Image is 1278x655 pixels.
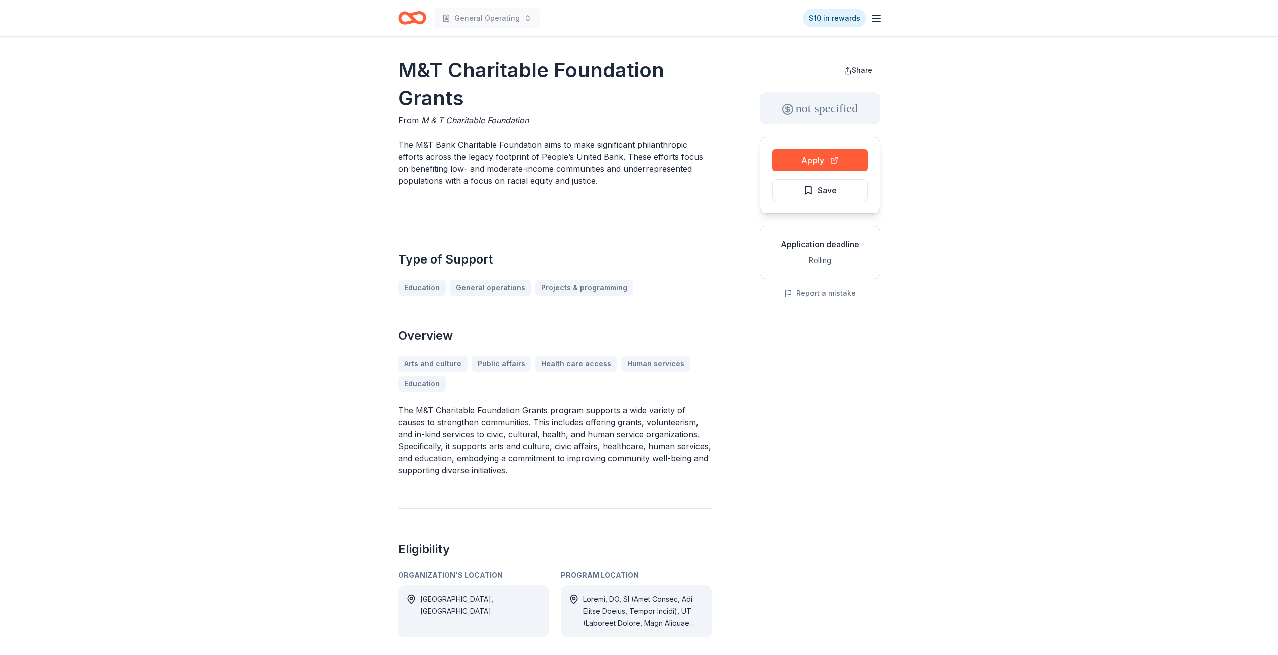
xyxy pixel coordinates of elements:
span: Save [818,184,837,197]
a: Projects & programming [535,280,633,296]
button: General Operating [434,8,540,28]
p: The M&T Charitable Foundation Grants program supports a wide variety of causes to strengthen comm... [398,404,712,476]
span: Share [852,66,872,74]
div: From [398,114,712,126]
button: Apply [772,149,868,171]
h1: M&T Charitable Foundation Grants [398,56,712,112]
p: The M&T Bank Charitable Foundation aims to make significant philanthropic efforts across the lega... [398,139,712,187]
div: Loremi, DO, SI (Amet Consec, Adi Elitse Doeius, Tempor Incidi), UT (Laboreet Dolore, Magn Aliquae... [583,593,704,629]
h2: Type of Support [398,251,712,268]
span: General Operating [454,12,520,24]
button: Save [772,179,868,201]
h2: Eligibility [398,541,712,557]
button: Share [836,60,880,80]
span: M & T Charitable Foundation [421,115,529,125]
a: Home [398,6,426,30]
div: Application deadline [768,238,872,250]
div: Organization's Location [398,569,549,581]
a: Education [398,280,446,296]
h2: Overview [398,328,712,344]
div: Program Location [561,569,712,581]
div: not specified [760,92,880,124]
div: [GEOGRAPHIC_DATA], [GEOGRAPHIC_DATA] [420,593,541,629]
a: General operations [450,280,531,296]
button: Report a mistake [784,287,856,299]
div: Rolling [768,254,872,267]
a: $10 in rewards [803,9,866,27]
